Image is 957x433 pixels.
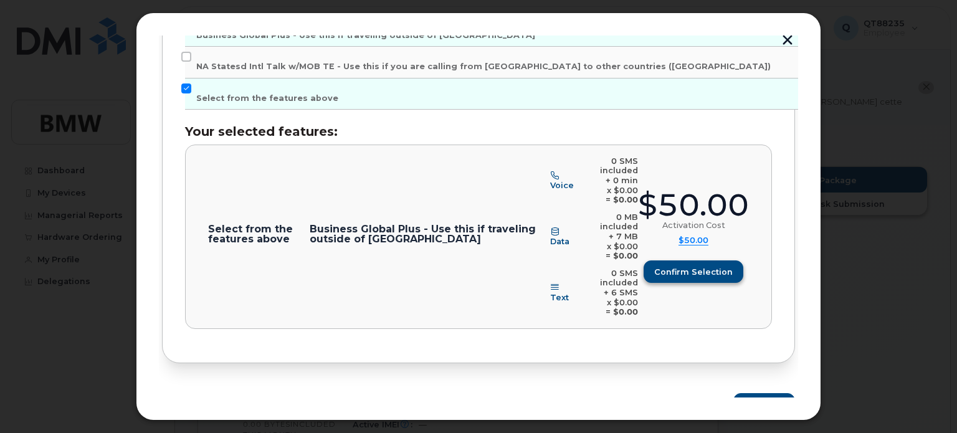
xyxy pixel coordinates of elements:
div: $50.00 [638,190,749,221]
p: Business Global Plus - Use this if traveling outside of [GEOGRAPHIC_DATA] [310,224,550,244]
input: NA Statesd Intl Talk w/MOB TE - Use this if you are calling from [GEOGRAPHIC_DATA] to other count... [181,52,191,62]
b: $0.00 [613,195,638,204]
span: + 6 SMS x [604,288,638,307]
span: $0.00 = [606,186,638,205]
span: Text [550,293,569,302]
input: Select from the features above [181,83,191,93]
iframe: Messenger Launcher [903,379,948,424]
div: 0 SMS included [579,269,638,288]
span: + 7 MB x [607,232,638,251]
span: Confirm selection [654,266,733,278]
span: $0.00 = [606,242,638,261]
span: Select from the features above [196,93,338,103]
span: + 0 min x [606,176,638,195]
span: Voice [550,181,574,190]
summary: $50.00 [678,236,708,246]
div: 0 SMS included [584,156,638,176]
div: 0 MB included [579,212,638,232]
button: Review [733,393,795,416]
button: Destinations & Employees [162,393,306,416]
p: Select from the features above [208,224,310,244]
span: NA Statesd Intl Talk w/MOB TE - Use this if you are calling from [GEOGRAPHIC_DATA] to other count... [196,62,771,71]
div: Activation Cost [662,221,725,231]
span: $0.00 = [606,298,638,317]
span: Data [550,237,569,246]
b: $0.00 [613,307,638,316]
b: $0.00 [613,251,638,260]
button: Confirm selection [644,260,743,283]
h3: Your selected features: [185,125,772,138]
